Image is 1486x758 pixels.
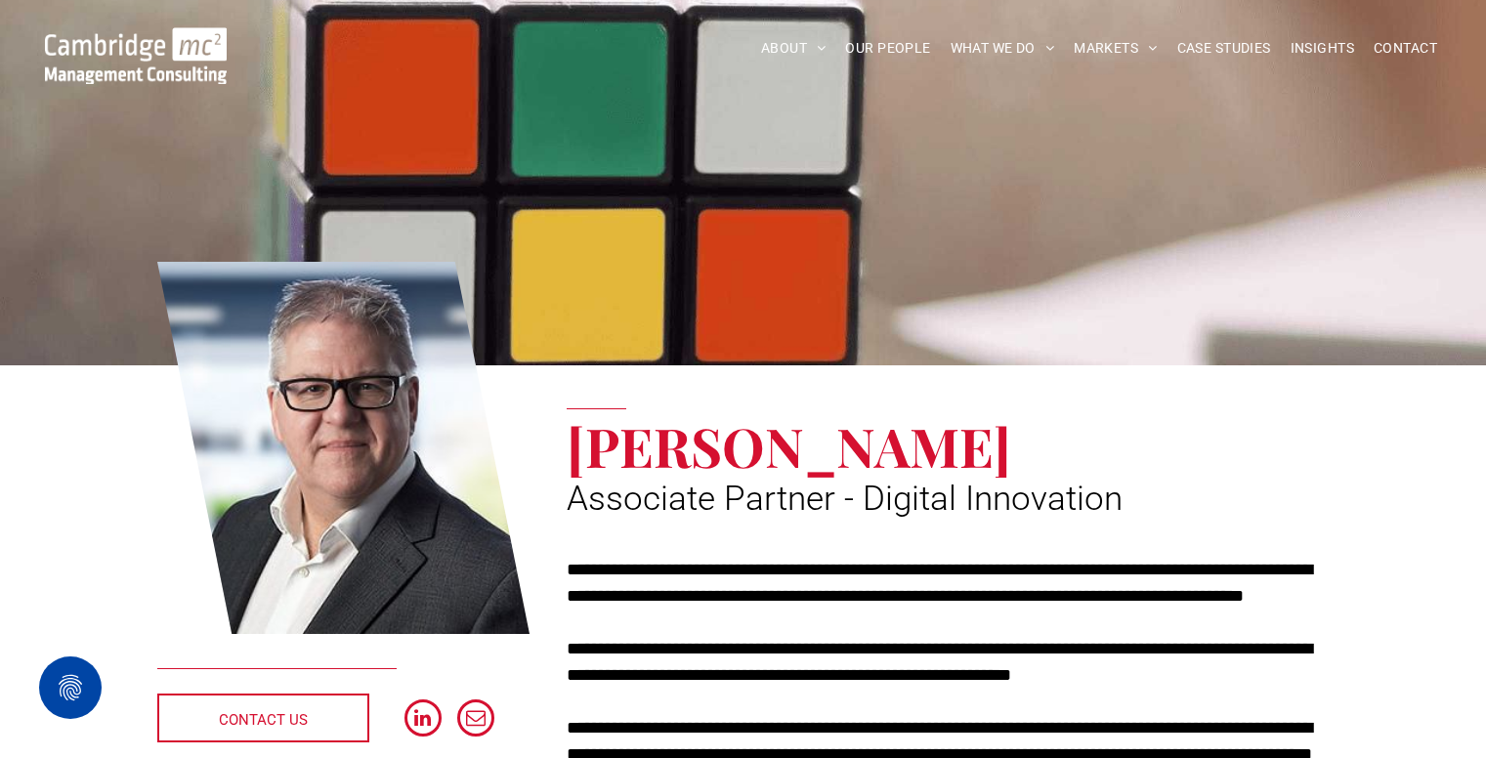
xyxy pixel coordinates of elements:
[1364,33,1447,63] a: CONTACT
[157,694,369,742] a: CONTACT US
[1281,33,1364,63] a: INSIGHTS
[45,30,227,51] a: Your Business Transformed | Cambridge Management Consulting
[45,27,227,84] img: Go to Homepage
[404,699,442,741] a: linkedin
[1168,33,1281,63] a: CASE STUDIES
[1064,33,1167,63] a: MARKETS
[941,33,1065,63] a: WHAT WE DO
[219,695,308,744] span: CONTACT US
[567,409,1011,482] span: [PERSON_NAME]
[567,479,1123,519] span: Associate Partner - Digital Innovation
[457,699,494,741] a: email
[751,33,836,63] a: ABOUT
[157,259,531,638] a: Mike Hodgson | Associate Partner - Digital Innovation
[835,33,940,63] a: OUR PEOPLE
